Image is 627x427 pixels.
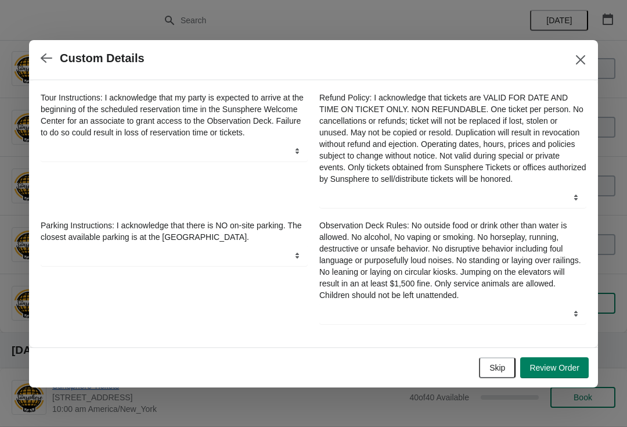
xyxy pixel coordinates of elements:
h2: Custom Details [60,52,145,65]
span: Review Order [529,363,579,372]
label: Tour Instructions: I acknowledge that my party is expected to arrive at the beginning of the sche... [41,92,308,138]
button: Close [570,49,591,70]
span: Skip [489,363,505,372]
label: Observation Deck Rules: No outside food or drink other than water is allowed. No alcohol, No vapi... [319,220,586,301]
button: Review Order [520,357,589,378]
label: Refund Policy: I acknowledge that tickets are VALID FOR DATE AND TIME ON TICKET ONLY. NON REFUNDA... [319,92,586,185]
label: Parking Instructions: I acknowledge that there is NO on-site parking. The closest available parki... [41,220,308,243]
button: Skip [479,357,516,378]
